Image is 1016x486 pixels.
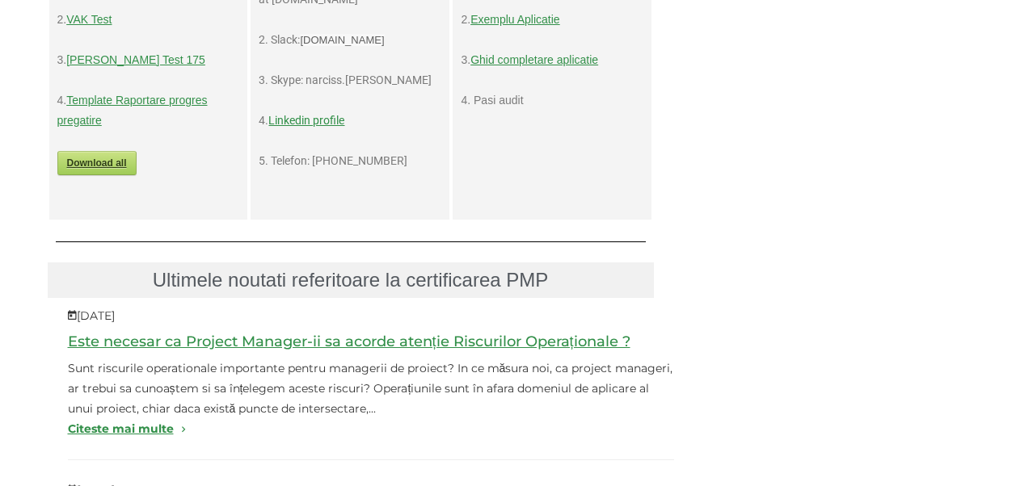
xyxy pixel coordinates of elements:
[300,34,384,46] span: [DOMAIN_NAME]
[268,114,344,127] a: Linkedin profile
[259,30,441,50] p: 2. Slack:
[57,10,240,30] p: 2.
[56,270,646,290] h3: Ultimele noutati referitoare la certificarea PMP
[259,151,441,171] p: 5. Telefon: [PHONE_NUMBER]
[68,358,674,419] section: Sunt riscurile operationale importante pentru managerii de proiect? In ce măsura noi, ca project ...
[259,111,441,131] p: 4.
[461,50,643,70] p: 3.
[68,308,115,323] span: [DATE]
[470,13,560,26] a: Exemplu Aplicatie
[68,333,630,350] a: Este necesar ca Project Manager-ii sa acorde atenție Riscurilor Operaționale ?
[57,151,137,175] a: Download all
[259,70,441,90] p: 3. Skype: narciss.[PERSON_NAME]
[470,53,598,66] a: Ghid completare aplicatie
[57,94,208,127] a: Template Raportare progres pregatire
[66,53,205,66] a: [PERSON_NAME] Test 175
[66,13,112,26] a: VAK Test
[57,90,240,131] p: 4.
[461,10,643,30] p: 2.
[68,419,674,439] a: Citeste mai multe
[461,90,643,111] p: 4. Pasi audit
[57,50,240,70] p: 3.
